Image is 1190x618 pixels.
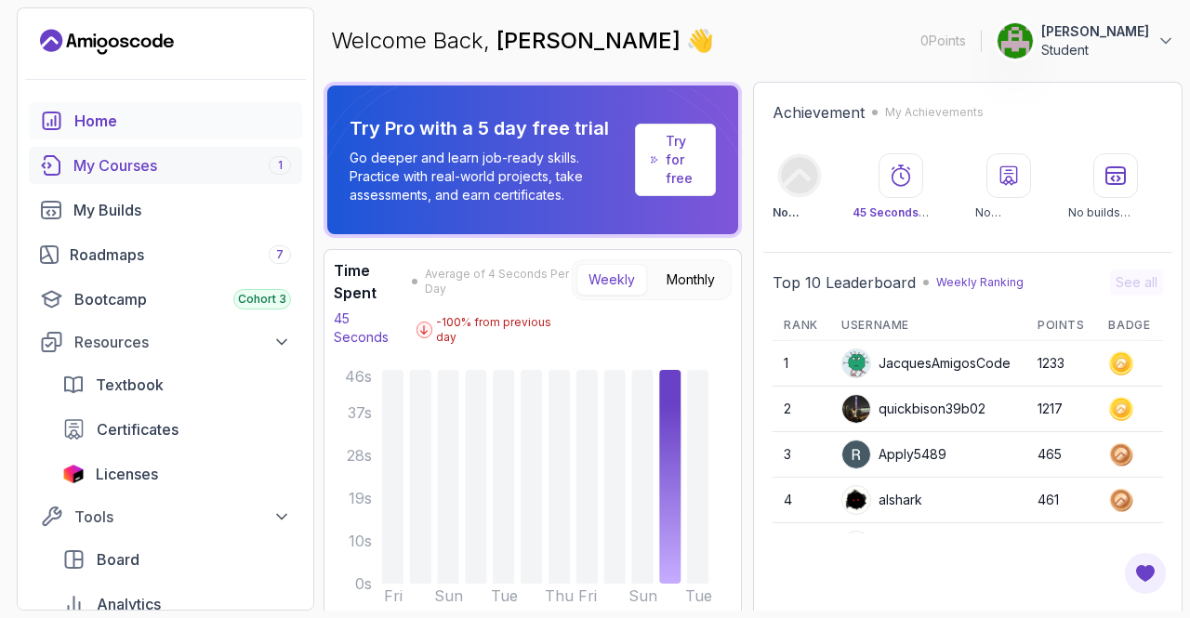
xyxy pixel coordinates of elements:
div: Home [74,110,291,132]
span: Textbook [96,374,164,396]
div: alshark [841,485,922,515]
td: 4 [773,478,830,523]
p: My Achievements [885,105,984,120]
tspan: 46s [345,367,372,386]
div: Resources [74,331,291,353]
a: bootcamp [29,281,302,318]
th: Rank [773,310,830,341]
div: quickbison39b02 [841,394,985,424]
img: user profile image [842,532,870,559]
a: home [29,102,302,139]
tspan: Thu [545,586,574,605]
p: No certificates [975,205,1042,220]
tspan: 0s [355,574,372,593]
tspan: 10s [349,532,372,550]
button: Monthly [654,264,727,296]
tspan: 19s [349,489,372,507]
img: user profile image [842,486,870,514]
p: Watched [853,205,949,220]
button: user profile image[PERSON_NAME]Student [997,22,1175,59]
tspan: Sun [434,586,463,605]
tspan: Tue [685,586,712,605]
a: board [51,541,302,578]
span: [PERSON_NAME] [496,27,686,54]
a: Try for free [666,132,700,188]
div: Roadmaps [70,243,291,266]
p: Try Pro with a 5 day free trial [350,115,628,141]
td: 2 [773,387,830,432]
td: 437 [1026,523,1097,569]
h3: Time Spent [334,259,406,304]
p: -100 % from previous day [436,315,572,345]
span: Average of 4 Seconds Per Day [425,267,573,296]
img: default monster avatar [842,349,870,377]
span: 1 [278,158,283,173]
p: Go deeper and learn job-ready skills. Practice with real-world projects, take assessments, and ea... [350,149,628,204]
td: 5 [773,523,830,569]
p: Weekly Ranking [936,275,1024,290]
button: See all [1110,270,1163,296]
img: jetbrains icon [62,465,85,483]
span: Licenses [96,463,158,485]
img: user profile image [842,440,870,468]
a: textbook [51,366,302,403]
div: My Builds [73,199,291,221]
button: Resources [29,325,302,359]
span: Analytics [97,593,161,615]
p: Student [1041,41,1149,59]
button: Weekly [576,264,647,296]
th: Username [830,310,1026,341]
a: Try for free [635,124,716,196]
tspan: Fri [578,586,597,605]
div: Apply5489 [841,440,946,469]
td: 465 [1026,432,1097,478]
button: Open Feedback Button [1123,551,1168,596]
h2: Top 10 Leaderboard [773,271,916,294]
th: Points [1026,310,1097,341]
div: My Courses [73,154,291,177]
h2: Achievement [773,101,865,124]
span: Cohort 3 [238,292,286,307]
tspan: 28s [347,446,372,465]
a: Landing page [40,27,174,57]
span: 45 Seconds [853,205,929,219]
td: 3 [773,432,830,478]
img: user profile image [842,395,870,423]
p: 45 Seconds [334,309,407,347]
tspan: Fri [384,586,403,605]
td: 1217 [1026,387,1097,432]
th: Badge [1097,310,1163,341]
a: courses [29,147,302,184]
span: 👋 [682,21,721,60]
img: user profile image [998,23,1033,59]
tspan: 37s [348,403,372,422]
div: Tools [74,506,291,528]
p: No Badge :( [773,205,826,220]
a: certificates [51,411,302,448]
p: No builds completed [1068,205,1163,220]
div: IssaKass [841,531,931,560]
a: licenses [51,455,302,493]
span: Certificates [97,418,178,440]
tspan: Sun [628,586,657,605]
td: 1 [773,341,830,387]
tspan: Tue [491,586,518,605]
span: 7 [276,247,284,262]
p: 0 Points [920,32,966,50]
button: Tools [29,500,302,533]
p: [PERSON_NAME] [1041,22,1149,41]
div: Bootcamp [74,288,291,310]
td: 1233 [1026,341,1097,387]
a: builds [29,191,302,229]
td: 461 [1026,478,1097,523]
a: roadmaps [29,236,302,273]
span: Board [97,548,139,571]
div: JacquesAmigosCode [841,348,1011,378]
p: Welcome Back, [331,26,714,56]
